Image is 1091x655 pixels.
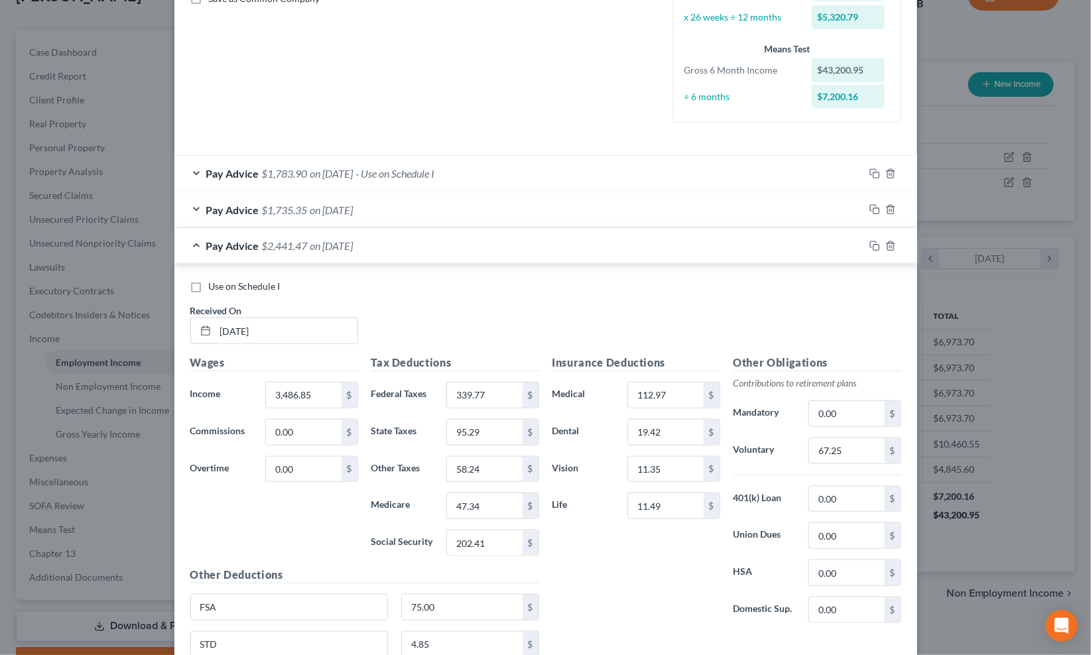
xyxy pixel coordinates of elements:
[546,493,621,519] label: Life
[447,530,522,556] input: 0.00
[809,401,884,426] input: 0.00
[447,493,522,518] input: 0.00
[447,420,522,445] input: 0.00
[704,420,720,445] div: $
[523,595,539,620] div: $
[447,383,522,408] input: 0.00
[206,204,259,216] span: Pay Advice
[885,523,901,548] div: $
[546,382,621,408] label: Medical
[190,355,358,371] h5: Wages
[262,167,308,180] span: $1,783.90
[310,167,353,180] span: on [DATE]
[523,420,539,445] div: $
[704,383,720,408] div: $
[402,595,523,620] input: 0.00
[678,90,806,103] div: ÷ 6 months
[191,595,388,620] input: Specify...
[523,457,539,482] div: $
[1046,610,1078,642] div: Open Intercom Messenger
[310,204,353,216] span: on [DATE]
[206,167,259,180] span: Pay Advice
[727,522,802,549] label: Union Dues
[727,597,802,623] label: Domestic Sup.
[546,456,621,483] label: Vision
[812,58,885,82] div: $43,200.95
[184,456,259,483] label: Overtime
[809,560,884,585] input: 0.00
[365,493,440,519] label: Medicare
[628,493,703,518] input: 0.00
[628,383,703,408] input: 0.00
[310,239,353,252] span: on [DATE]
[262,239,308,252] span: $2,441.47
[190,567,539,583] h5: Other Deductions
[190,305,242,316] span: Received On
[885,487,901,512] div: $
[365,419,440,446] label: State Taxes
[371,355,539,371] h5: Tax Deductions
[552,355,720,371] h5: Insurance Deductions
[356,167,435,180] span: - Use on Schedule I
[885,438,901,463] div: $
[734,377,901,390] p: Contributions to retirement plans
[266,457,341,482] input: 0.00
[209,280,281,292] span: Use on Schedule I
[628,420,703,445] input: 0.00
[727,486,802,512] label: 401(k) Loan
[546,419,621,446] label: Dental
[266,383,341,408] input: 0.00
[678,64,806,77] div: Gross 6 Month Income
[809,523,884,548] input: 0.00
[704,457,720,482] div: $
[727,438,802,464] label: Voluntary
[734,355,901,371] h5: Other Obligations
[523,493,539,518] div: $
[184,419,259,446] label: Commissions
[206,239,259,252] span: Pay Advice
[190,388,221,399] span: Income
[628,457,703,482] input: 0.00
[216,318,357,343] input: MM/DD/YYYY
[523,530,539,556] div: $
[365,530,440,556] label: Social Security
[365,456,440,483] label: Other Taxes
[809,438,884,463] input: 0.00
[262,204,308,216] span: $1,735.35
[704,493,720,518] div: $
[447,457,522,482] input: 0.00
[809,597,884,623] input: 0.00
[523,383,539,408] div: $
[684,42,890,56] div: Means Test
[678,11,806,24] div: x 26 weeks ÷ 12 months
[885,401,901,426] div: $
[812,85,885,109] div: $7,200.16
[342,457,357,482] div: $
[365,382,440,408] label: Federal Taxes
[812,5,885,29] div: $5,320.79
[885,560,901,585] div: $
[266,420,341,445] input: 0.00
[809,487,884,512] input: 0.00
[885,597,901,623] div: $
[727,400,802,427] label: Mandatory
[727,560,802,586] label: HSA
[342,383,357,408] div: $
[342,420,357,445] div: $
